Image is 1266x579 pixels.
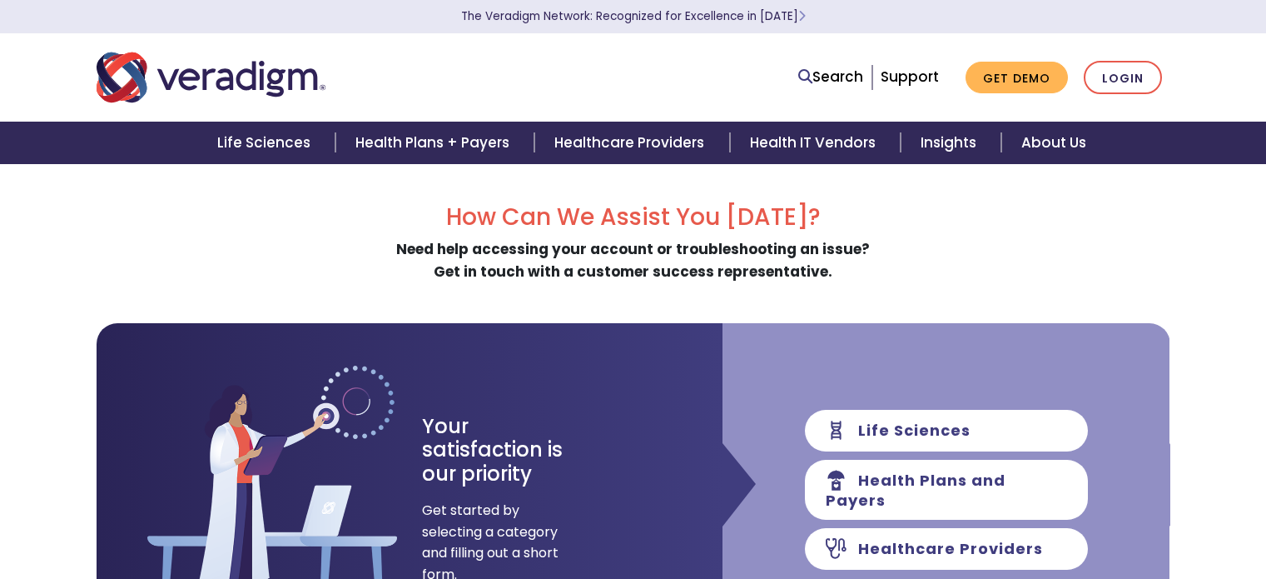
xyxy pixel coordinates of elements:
a: Life Sciences [197,122,335,164]
a: About Us [1001,122,1106,164]
a: Healthcare Providers [534,122,729,164]
span: Learn More [798,8,806,24]
img: Veradigm logo [97,50,325,105]
a: Health IT Vendors [730,122,901,164]
strong: Need help accessing your account or troubleshooting an issue? Get in touch with a customer succes... [396,239,870,282]
h2: How Can We Assist You [DATE]? [97,203,1170,232]
a: The Veradigm Network: Recognized for Excellence in [DATE]Learn More [461,8,806,24]
a: Support [881,67,939,87]
a: Get Demo [966,62,1068,94]
a: Health Plans + Payers [335,122,534,164]
a: Search [798,66,863,88]
a: Insights [901,122,1001,164]
a: Login [1084,61,1162,95]
h3: Your satisfaction is our priority [422,415,593,487]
